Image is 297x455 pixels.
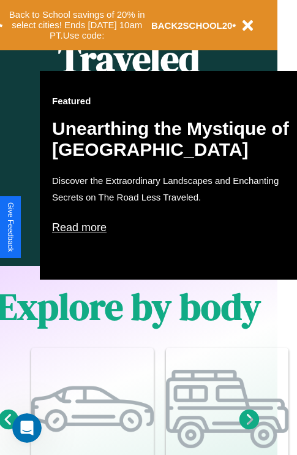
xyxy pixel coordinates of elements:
[3,6,151,44] button: Back to School savings of 20% in select cities! Ends [DATE] 10am PT.Use code:
[52,218,297,237] p: Read more
[6,202,15,252] div: Give Feedback
[52,118,297,160] h2: Unearthing the Mystique of [GEOGRAPHIC_DATA]
[52,172,297,205] p: Discover the Extraordinary Landscapes and Enchanting Secrets on The Road Less Traveled.
[151,20,233,31] b: BACK2SCHOOL20
[12,413,42,443] iframe: Intercom live chat
[52,96,297,106] h3: Featured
